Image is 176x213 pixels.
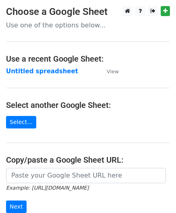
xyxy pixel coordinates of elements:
p: Use one of the options below... [6,21,170,29]
input: Paste your Google Sheet URL here [6,168,166,183]
a: Untitled spreadsheet [6,68,78,75]
h4: Copy/paste a Google Sheet URL: [6,155,170,165]
h3: Choose a Google Sheet [6,6,170,18]
h4: Use a recent Google Sheet: [6,54,170,64]
small: Example: [URL][DOMAIN_NAME] [6,185,89,191]
a: View [99,68,119,75]
a: Select... [6,116,36,128]
small: View [107,68,119,74]
input: Next [6,201,27,213]
h4: Select another Google Sheet: [6,100,170,110]
iframe: Chat Widget [136,174,176,213]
